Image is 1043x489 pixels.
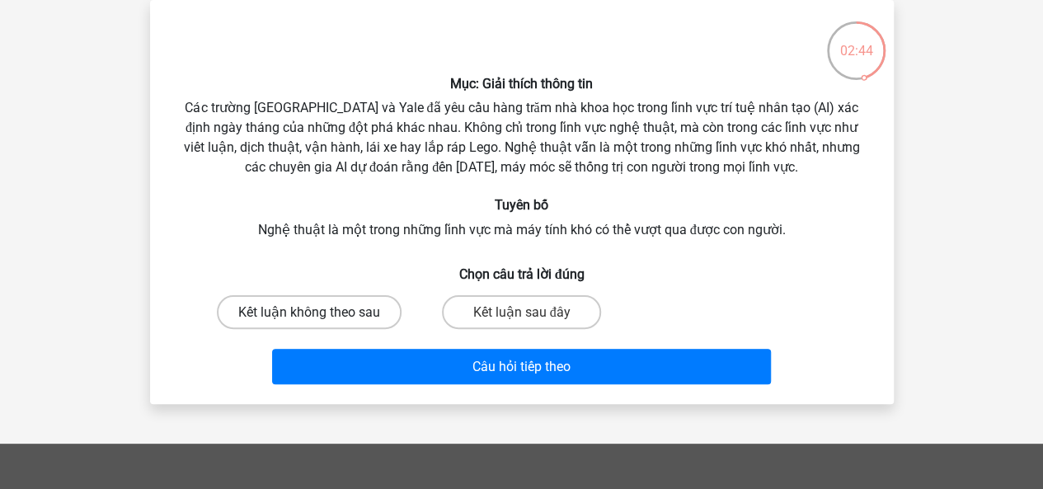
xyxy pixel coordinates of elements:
font: Mục: Giải thích thông tin [450,76,593,92]
font: Câu hỏi tiếp theo [472,359,571,374]
font: Tuyên bố [495,197,548,213]
font: Kết luận sau đây [472,304,570,320]
font: Nghệ thuật là một trong những lĩnh vực mà máy tính khó có thể vượt qua được con người. [258,222,786,237]
font: Chọn câu trả lời đúng [459,266,585,282]
font: Kết luận không theo sau [238,304,380,320]
font: Các trường [GEOGRAPHIC_DATA] và Yale đã yêu cầu hàng trăm nhà khoa học trong lĩnh vực trí tuệ nhâ... [184,100,860,175]
font: 02:44 [840,43,873,59]
button: Câu hỏi tiếp theo [272,349,771,384]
